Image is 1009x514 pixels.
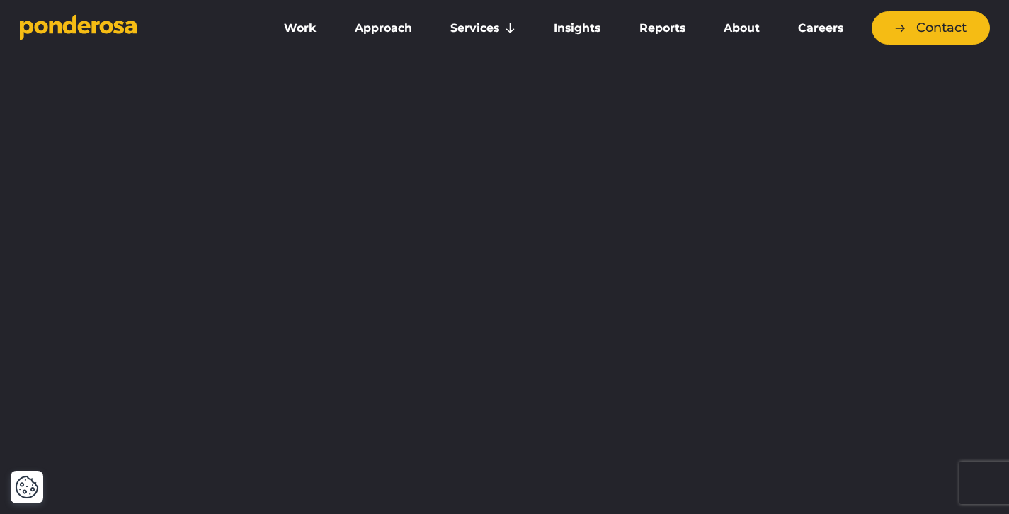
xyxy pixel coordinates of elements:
img: Revisit consent button [15,475,39,499]
a: Careers [782,13,860,43]
a: Insights [537,13,617,43]
a: Approach [338,13,428,43]
a: About [707,13,776,43]
a: Services [434,13,532,43]
a: Work [268,13,333,43]
a: Contact [872,11,990,45]
a: Go to homepage [20,14,246,42]
button: Cookie Settings [15,475,39,499]
a: Reports [623,13,702,43]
